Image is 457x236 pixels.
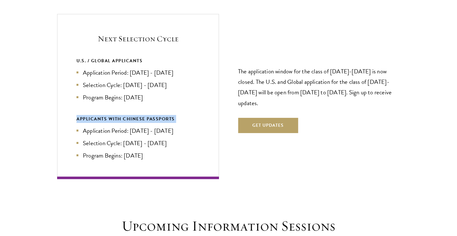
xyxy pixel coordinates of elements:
[238,66,400,108] p: The application window for the class of [DATE]-[DATE] is now closed. The U.S. and Global applicat...
[76,115,200,123] div: APPLICANTS WITH CHINESE PASSPORTS
[76,138,200,148] li: Selection Cycle: [DATE] - [DATE]
[76,57,200,65] div: U.S. / GLOBAL APPLICANTS
[76,93,200,102] li: Program Begins: [DATE]
[76,33,200,44] h5: Next Selection Cycle
[76,151,200,160] li: Program Begins: [DATE]
[76,68,200,77] li: Application Period: [DATE] - [DATE]
[238,118,298,133] button: Get Updates
[76,80,200,90] li: Selection Cycle: [DATE] - [DATE]
[119,217,338,235] h2: Upcoming Information Sessions
[76,126,200,135] li: Application Period: [DATE] - [DATE]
